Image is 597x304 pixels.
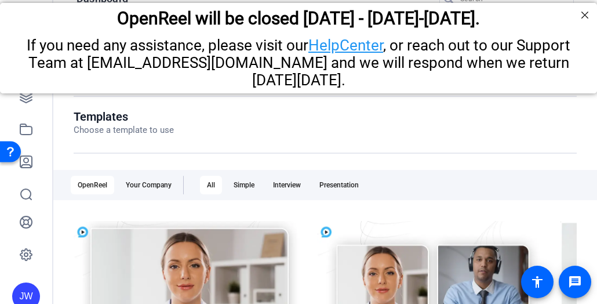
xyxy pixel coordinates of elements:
div: All [200,176,222,194]
div: Simple [227,176,261,194]
p: Choose a template to use [74,124,174,137]
mat-icon: accessibility [530,275,544,289]
a: HelpCenter [308,34,383,51]
h1: Templates [74,110,174,124]
span: If you need any assistance, please visit our , or reach out to our Support Team at [EMAIL_ADDRESS... [27,34,570,86]
div: Presentation [312,176,366,194]
mat-icon: message [568,275,582,289]
div: Interview [266,176,308,194]
div: OpenReel [71,176,114,194]
div: Your Company [119,176,179,194]
div: OpenReel will be closed [DATE] - [DATE]-[DATE]. [14,5,583,26]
